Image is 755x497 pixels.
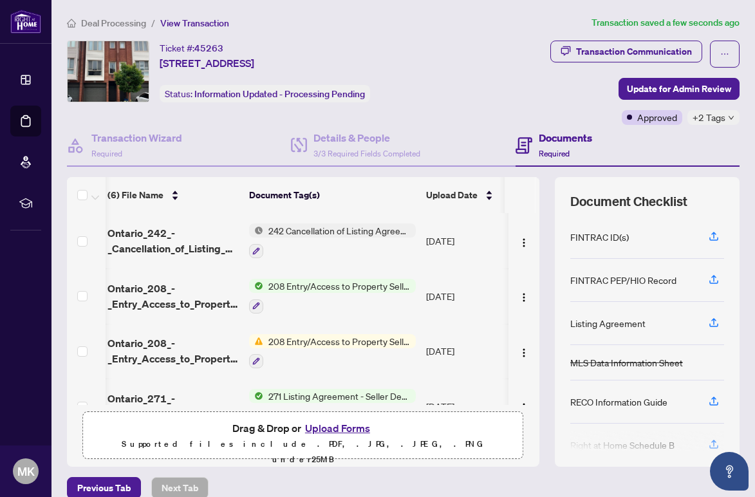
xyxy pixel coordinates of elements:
span: 208 Entry/Access to Property Seller Acknowledgement [263,334,416,348]
button: Status Icon242 Cancellation of Listing Agreement - Authority to Offer for Sale [249,223,416,258]
span: Drag & Drop or [232,420,374,436]
span: Upload Date [426,188,478,202]
span: 3/3 Required Fields Completed [313,149,420,158]
span: Deal Processing [81,17,146,29]
td: [DATE] [421,379,508,434]
span: 242 Cancellation of Listing Agreement - Authority to Offer for Sale [263,223,416,238]
h4: Documents [539,130,592,145]
span: Ontario_208_-_Entry_Access_to_Property__Seller_Acknowledgement.pdf [107,281,239,312]
img: Status Icon [249,389,263,403]
button: Logo [514,286,534,306]
button: Transaction Communication [550,41,702,62]
span: Approved [637,110,677,124]
div: FINTRAC PEP/HIO Record [570,273,676,287]
span: +2 Tags [693,110,725,125]
button: Upload Forms [301,420,374,436]
button: Status Icon208 Entry/Access to Property Seller Acknowledgement [249,334,416,369]
img: Logo [519,402,529,413]
span: ellipsis [720,50,729,59]
td: [DATE] [421,268,508,324]
div: Ticket #: [160,41,223,55]
div: RECO Information Guide [570,395,667,409]
button: Logo [514,396,534,417]
li: / [151,15,155,30]
img: Status Icon [249,334,263,348]
div: MLS Data Information Sheet [570,355,683,370]
span: home [67,19,76,28]
span: Required [91,149,122,158]
th: Upload Date [421,177,508,213]
th: Document Tag(s) [244,177,421,213]
div: Status: [160,85,370,102]
button: Update for Admin Review [619,78,740,100]
td: [DATE] [421,324,508,379]
div: FINTRAC ID(s) [570,230,629,244]
span: View Transaction [160,17,229,29]
button: Logo [514,341,534,361]
span: Update for Admin Review [627,79,731,99]
img: logo [10,10,41,33]
img: Logo [519,348,529,358]
span: Ontario_242_-_Cancellation_of_Listing_Agreement__Authority_to_Offer 1.pdf [107,225,239,256]
span: Required [539,149,570,158]
button: Status Icon271 Listing Agreement - Seller Designated Representation Agreement Authority to Offer ... [249,389,416,424]
span: (6) File Name [107,188,163,202]
span: MK [17,462,35,480]
span: 208 Entry/Access to Property Seller Acknowledgement [263,279,416,293]
img: Logo [519,238,529,248]
article: Transaction saved a few seconds ago [592,15,740,30]
td: [DATE] [421,213,508,268]
img: Status Icon [249,223,263,238]
span: Document Checklist [570,192,687,211]
span: Ontario_271_-_Listing_Agreement_-_Seller_Designated_Representation_Agreement__2.pdf [107,391,239,422]
button: Logo [514,230,534,251]
button: Open asap [710,452,749,491]
span: [STREET_ADDRESS] [160,55,254,71]
img: Logo [519,292,529,303]
button: Status Icon208 Entry/Access to Property Seller Acknowledgement [249,279,416,314]
span: 271 Listing Agreement - Seller Designated Representation Agreement Authority to Offer for Sale [263,389,416,403]
span: down [728,115,734,121]
span: Information Updated - Processing Pending [194,88,365,100]
img: Status Icon [249,279,263,293]
div: Listing Agreement [570,316,646,330]
div: Transaction Communication [576,41,692,62]
img: IMG-40753692_1.jpg [68,41,149,102]
h4: Details & People [313,130,420,145]
th: (6) File Name [102,177,244,213]
span: Ontario_208_-_Entry_Access_to_Property__Seller_Acknowledgement.pdf [107,335,239,366]
span: Drag & Drop orUpload FormsSupported files include .PDF, .JPG, .JPEG, .PNG under25MB [83,412,523,475]
p: Supported files include .PDF, .JPG, .JPEG, .PNG under 25 MB [91,436,516,467]
h4: Transaction Wizard [91,130,182,145]
span: 45263 [194,42,223,54]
